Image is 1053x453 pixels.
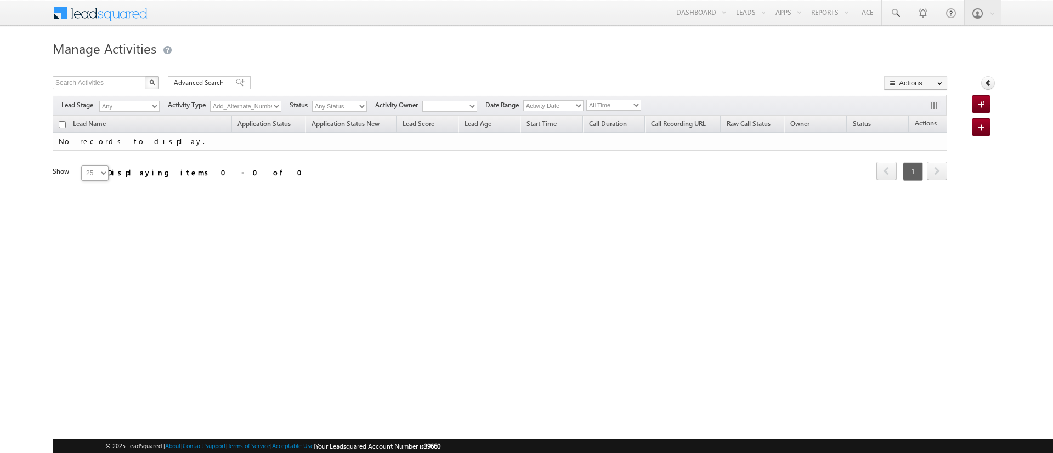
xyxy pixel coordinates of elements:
span: Application Status New [312,119,380,128]
a: next [927,163,947,180]
a: About [165,442,181,449]
span: Advanced Search [174,78,227,88]
a: Call Duration [584,118,632,132]
span: Date Range [485,100,523,110]
span: Your Leadsquared Account Number is [315,442,440,450]
td: No records to display. [53,133,947,151]
span: Raw Call Status [727,119,771,128]
span: prev [876,162,897,180]
span: Status [290,100,312,110]
span: Manage Activities [53,39,156,57]
a: Terms of Service [228,442,270,449]
span: Lead Name [67,118,111,132]
a: prev [876,163,897,180]
span: Lead Age [465,119,491,128]
span: Start Time [526,119,557,128]
div: Show [53,167,72,176]
span: Lead Score [403,119,434,128]
a: Status [847,118,876,132]
a: Start Time [521,118,562,132]
span: 39660 [424,442,440,450]
a: Contact Support [183,442,226,449]
span: Application Status [237,119,291,128]
span: next [927,162,947,180]
span: Activity Owner [375,100,422,110]
span: Call Recording URL [651,119,706,128]
span: Lead Stage [61,100,98,110]
a: Acceptable Use [272,442,314,449]
span: Actions [909,117,942,131]
a: Raw Call Status [721,118,776,132]
div: Displaying items 0 - 0 of 0 [107,166,309,179]
span: Status [853,119,871,128]
span: © 2025 LeadSquared | | | | | [105,441,440,451]
button: Actions [884,76,947,90]
span: Activity Type [168,100,210,110]
input: Check all records [59,121,66,128]
img: Search [149,79,155,85]
span: Call Duration [589,119,627,128]
span: Owner [790,119,809,128]
span: 1 [903,162,923,181]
